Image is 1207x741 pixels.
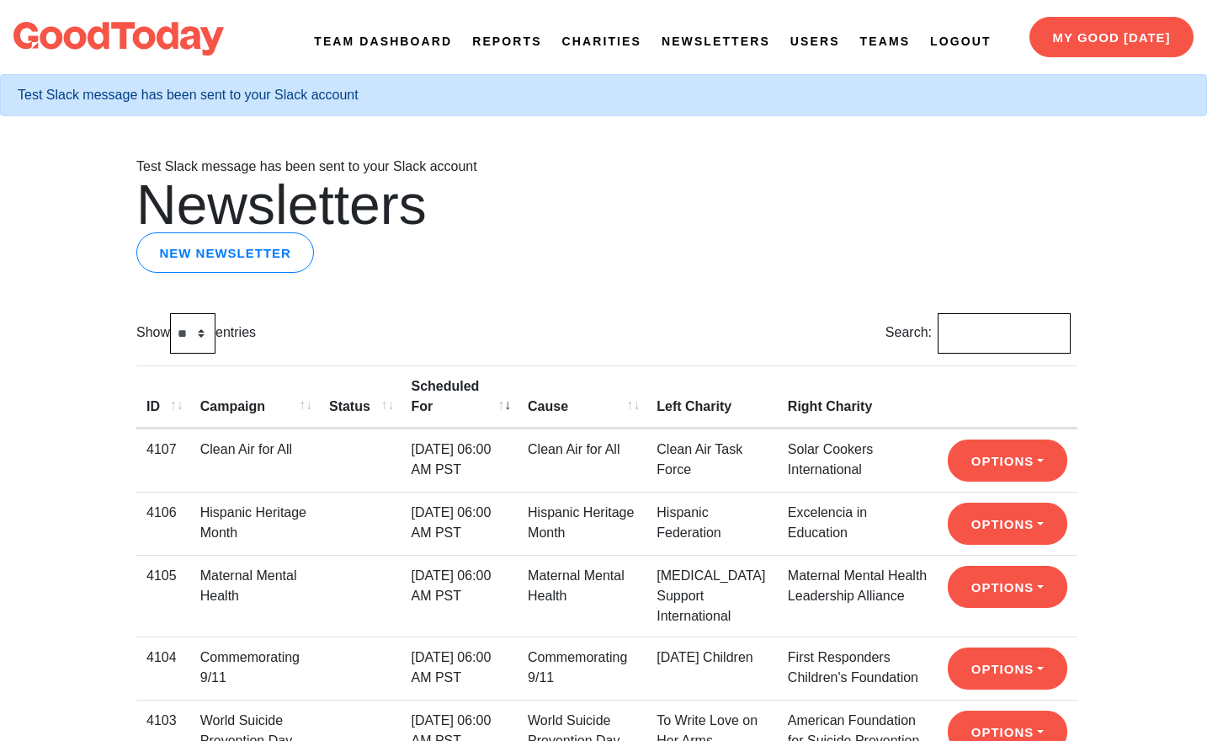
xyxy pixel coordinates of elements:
[190,492,319,555] td: Hispanic Heritage Month
[948,503,1066,545] button: Options
[518,555,646,637] td: Maternal Mental Health
[190,365,319,429] th: Campaign: activate to sort column ascending
[885,313,1071,354] label: Search:
[136,429,190,492] td: 4107
[948,440,1066,482] button: Options
[518,365,646,429] th: Cause: activate to sort column ascending
[472,33,541,51] a: Reports
[170,313,215,354] select: Showentries
[930,33,991,51] a: Logout
[860,33,911,51] a: Teams
[790,33,840,51] a: Users
[136,365,190,429] th: ID: activate to sort column ascending
[401,637,518,700] td: [DATE] 06:00 AM PST
[136,177,1071,232] h1: Newsletters
[562,33,641,51] a: Charities
[136,555,190,637] td: 4105
[788,505,867,540] a: Excelencia in Education
[518,637,646,700] td: Commemorating 9/11
[136,492,190,555] td: 4106
[190,637,319,700] td: Commemorating 9/11
[401,492,518,555] td: [DATE] 06:00 AM PST
[136,232,314,273] a: New newsletter
[657,650,752,664] a: [DATE] Children
[788,650,918,685] a: First Responders Children's Foundation
[18,85,1189,105] div: Test Slack message has been sent to your Slack account
[136,313,256,354] label: Show entries
[401,429,518,492] td: [DATE] 06:00 AM PST
[1029,17,1194,57] a: My Good [DATE]
[948,566,1066,608] button: Options
[788,442,873,477] a: Solar Cookers International
[401,365,518,429] th: Scheduled For: activate to sort column ascending
[657,505,721,540] a: Hispanic Federation
[646,365,778,429] th: Left Charity
[948,648,1066,690] button: Options
[778,365,938,429] th: Right Charity
[401,555,518,637] td: [DATE] 06:00 AM PST
[190,555,319,637] td: Maternal Mental Health
[657,568,765,623] a: [MEDICAL_DATA] Support International
[13,22,224,56] img: logo-dark-da6b47b19159aada33782b937e4e11ca563a98e0ec6b0b8896e274de7198bfd4.svg
[314,33,452,51] a: Team Dashboard
[518,492,646,555] td: Hispanic Heritage Month
[190,429,319,492] td: Clean Air for All
[136,637,190,700] td: 4104
[136,157,1071,177] p: Test Slack message has been sent to your Slack account
[938,313,1071,354] input: Search:
[657,442,742,477] a: Clean Air Task Force
[518,429,646,492] td: Clean Air for All
[788,568,927,603] a: Maternal Mental Health Leadership Alliance
[662,33,770,51] a: Newsletters
[319,365,401,429] th: Status: activate to sort column ascending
